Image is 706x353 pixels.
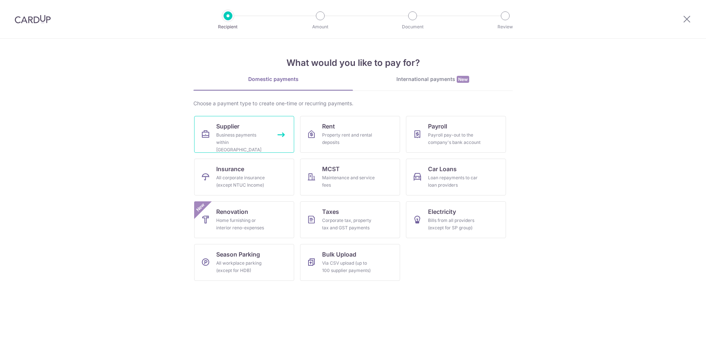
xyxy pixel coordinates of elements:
[193,75,353,83] div: Domestic payments
[15,15,51,24] img: CardUp
[428,122,447,131] span: Payroll
[478,23,532,31] p: Review
[300,244,400,281] a: Bulk UploadVia CSV upload (up to 100 supplier payments)
[216,122,239,131] span: Supplier
[300,159,400,195] a: MCSTMaintenance and service fees
[216,207,248,216] span: Renovation
[216,165,244,173] span: Insurance
[216,217,269,232] div: Home furnishing or interior reno-expenses
[322,260,375,274] div: Via CSV upload (up to 100 supplier payments)
[293,23,347,31] p: Amount
[428,131,481,146] div: Payroll pay-out to the company's bank account
[322,131,375,146] div: Property rent and rental deposits
[322,207,339,216] span: Taxes
[457,76,469,83] span: New
[322,174,375,189] div: Maintenance and service fees
[216,250,260,259] span: Season Parking
[428,174,481,189] div: Loan repayments to car loan providers
[322,122,335,131] span: Rent
[300,201,400,238] a: TaxesCorporate tax, property tax and GST payments
[406,116,506,153] a: PayrollPayroll pay-out to the company's bank account
[406,201,506,238] a: ElectricityBills from all providers (except for SP group)
[428,207,456,216] span: Electricity
[216,260,269,274] div: All workplace parking (except for HDB)
[322,250,356,259] span: Bulk Upload
[406,159,506,195] a: Car LoansLoan repayments to car loan providers
[193,100,513,107] div: Choose a payment type to create one-time or recurring payments.
[193,56,513,70] h4: What would you like to pay for?
[201,23,255,31] p: Recipient
[385,23,440,31] p: Document
[216,174,269,189] div: All corporate insurance (except NTUC Income)
[216,131,269,153] div: Business payments within [GEOGRAPHIC_DATA]
[194,201,294,238] a: RenovationHome furnishing or interior reno-expensesNew
[194,116,294,153] a: SupplierBusiness payments within [GEOGRAPHIC_DATA]
[300,116,400,153] a: RentProperty rent and rental deposits
[428,217,481,232] div: Bills from all providers (except for SP group)
[353,75,513,83] div: International payments
[195,201,207,213] span: New
[322,165,340,173] span: MCST
[194,244,294,281] a: Season ParkingAll workplace parking (except for HDB)
[194,159,294,195] a: InsuranceAll corporate insurance (except NTUC Income)
[322,217,375,232] div: Corporate tax, property tax and GST payments
[428,165,457,173] span: Car Loans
